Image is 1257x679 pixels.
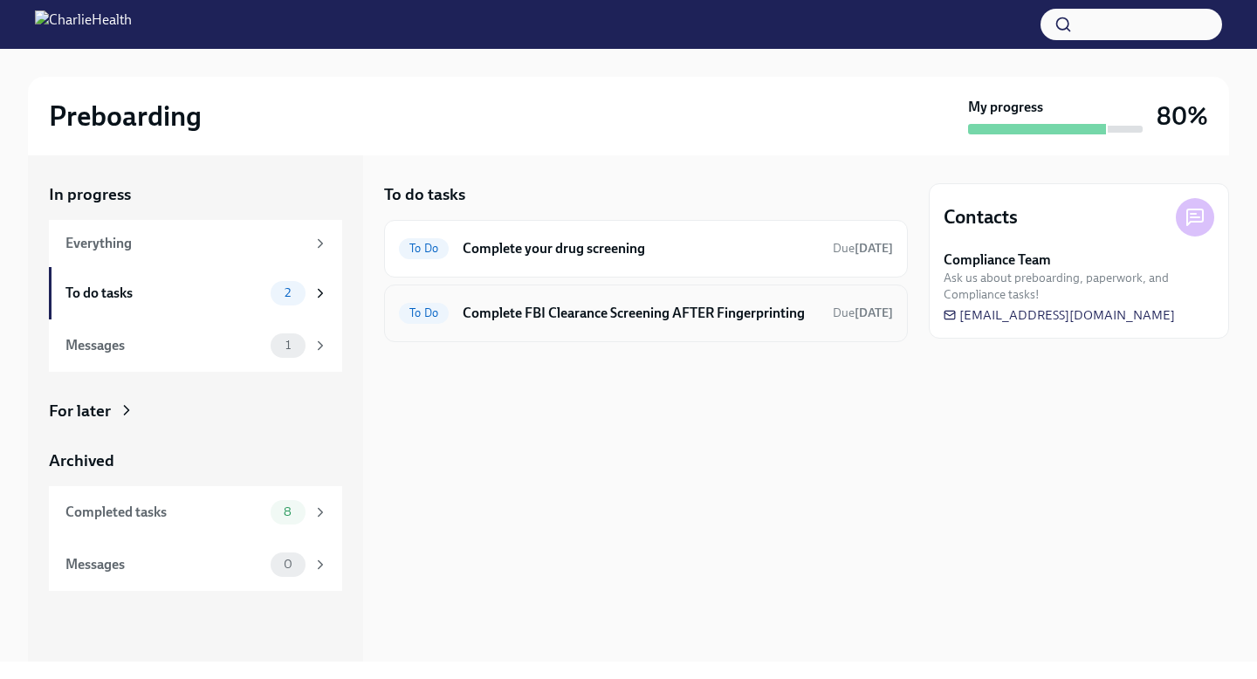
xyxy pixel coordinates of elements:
h6: Complete FBI Clearance Screening AFTER Fingerprinting [463,304,819,323]
strong: [DATE] [855,241,893,256]
a: Everything [49,220,342,267]
span: 2 [274,286,301,299]
a: Messages1 [49,319,342,372]
span: 1 [275,339,301,352]
div: For later [49,400,111,422]
h4: Contacts [944,204,1018,230]
span: October 9th, 2025 09:00 [833,240,893,257]
a: Completed tasks8 [49,486,342,538]
div: Completed tasks [65,503,264,522]
span: Due [833,241,893,256]
span: To Do [399,306,449,319]
a: In progress [49,183,342,206]
a: To DoComplete your drug screeningDue[DATE] [399,235,893,263]
a: [EMAIL_ADDRESS][DOMAIN_NAME] [944,306,1175,324]
div: Messages [65,336,264,355]
div: To do tasks [65,284,264,303]
h3: 80% [1157,100,1208,132]
strong: Compliance Team [944,250,1051,270]
a: Archived [49,449,342,472]
span: Due [833,305,893,320]
h2: Preboarding [49,99,202,134]
a: For later [49,400,342,422]
a: To DoComplete FBI Clearance Screening AFTER FingerprintingDue[DATE] [399,299,893,327]
img: CharlieHealth [35,10,132,38]
div: Messages [65,555,264,574]
span: October 12th, 2025 09:00 [833,305,893,321]
h6: Complete your drug screening [463,239,819,258]
strong: My progress [968,98,1043,117]
span: Ask us about preboarding, paperwork, and Compliance tasks! [944,270,1214,303]
div: Everything [65,234,306,253]
a: To do tasks2 [49,267,342,319]
span: To Do [399,242,449,255]
span: 8 [273,505,302,518]
strong: [DATE] [855,305,893,320]
span: 0 [273,558,303,571]
a: Messages0 [49,538,342,591]
h5: To do tasks [384,183,465,206]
